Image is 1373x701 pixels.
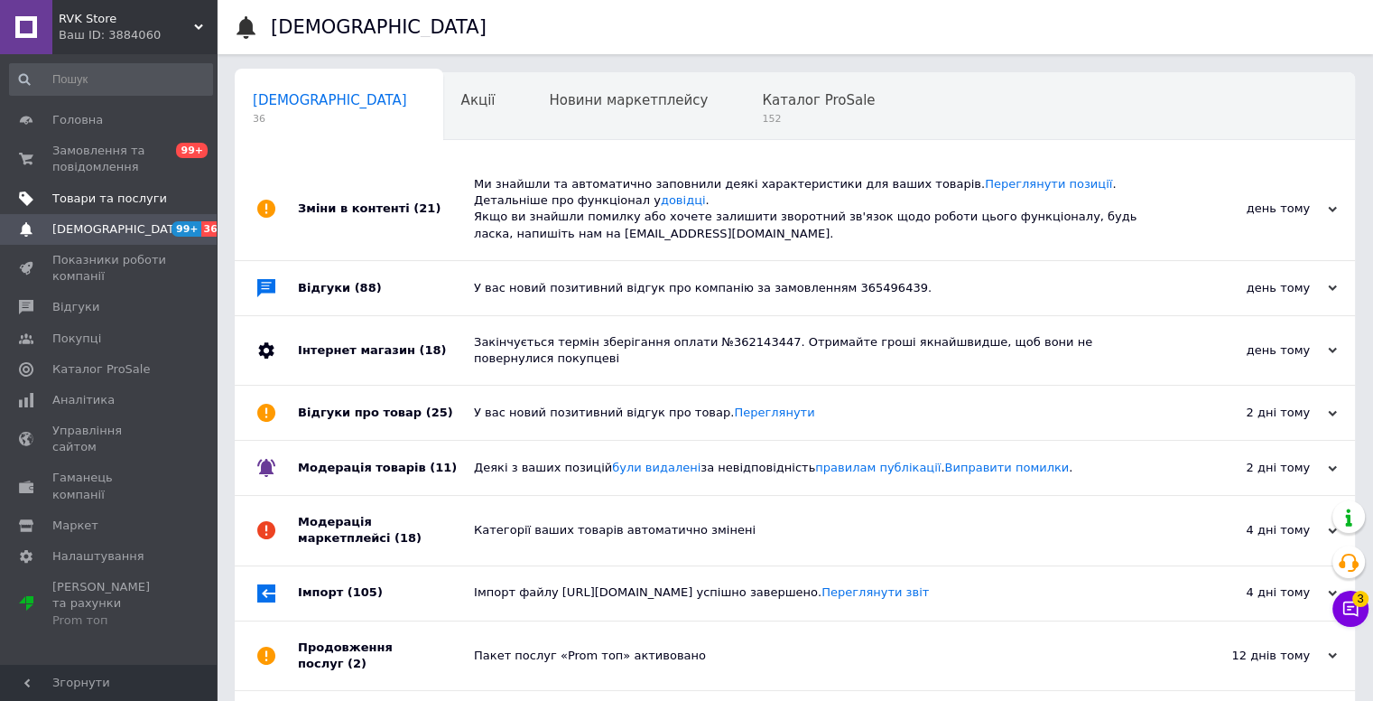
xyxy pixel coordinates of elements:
a: довідці [661,193,706,207]
div: Імпорт [298,566,474,621]
div: Інтернет магазин [298,316,474,385]
a: Переглянути [734,406,814,419]
span: (105) [348,585,383,599]
span: Новини маркетплейсу [549,92,708,108]
input: Пошук [9,63,213,96]
div: Продовження послуг [298,622,474,690]
span: Каталог ProSale [762,92,875,108]
span: (2) [348,657,366,670]
div: 12 днів тому [1156,648,1337,664]
a: були видалені [612,461,700,474]
span: Каталог ProSale [52,361,150,378]
span: Покупці [52,331,101,347]
div: Закінчується термін зберігання оплати №362143447. Отримайте гроші якнайшвидше, щоб вони не поверн... [474,334,1156,367]
span: Налаштування [52,548,144,565]
div: день тому [1156,342,1337,359]
div: день тому [1156,201,1337,217]
span: (18) [419,343,446,357]
a: Переглянути звіт [821,585,929,599]
span: 152 [762,112,875,126]
span: Управління сайтом [52,423,167,455]
div: У вас новий позитивний відгук про компанію за замовленням 365496439. [474,280,1156,296]
span: Акції [461,92,496,108]
span: [DEMOGRAPHIC_DATA] [253,92,407,108]
div: Деякі з ваших позицій за невідповідність . . [474,460,1156,476]
div: Prom топ [52,612,167,629]
button: Чат з покупцем3 [1332,591,1368,627]
span: [DEMOGRAPHIC_DATA] [52,221,186,238]
div: Категорії ваших товарів автоматично змінені [474,522,1156,538]
a: правилам публікації [815,461,941,474]
span: Аналітика [52,392,115,408]
div: 2 дні тому [1156,460,1337,476]
span: Головна [52,112,103,128]
span: Товари та послуги [52,191,167,207]
div: 4 дні тому [1156,584,1337,601]
div: Модерація товарів [298,441,474,495]
span: 3 [1352,591,1368,607]
div: Ваш ID: 3884060 [59,27,217,43]
span: 99+ [176,143,208,158]
span: RVK Store [59,11,194,27]
div: 4 дні тому [1156,522,1337,538]
span: Маркет [52,518,98,534]
span: Показники роботи компанії [52,252,167,285]
span: Замовлення та повідомлення [52,143,167,175]
h1: [DEMOGRAPHIC_DATA] [271,16,487,38]
span: (21) [413,201,441,215]
span: Гаманець компанії [52,470,167,502]
span: (25) [426,406,453,419]
div: Відгуки про товар [298,386,474,440]
div: Відгуки [298,261,474,315]
div: Ми знайшли та автоматично заповнили деякі характеристики для ваших товарів. . Детальніше про функ... [474,176,1156,242]
span: 99+ [172,221,201,237]
div: Модерація маркетплейсі [298,496,474,565]
span: Відгуки [52,299,99,315]
div: У вас новий позитивний відгук про товар. [474,405,1156,421]
a: Виправити помилки [944,461,1069,474]
div: Імпорт файлу [URL][DOMAIN_NAME] успішно завершено. [474,584,1156,601]
a: Переглянути позиції [985,177,1112,191]
span: (88) [355,281,382,294]
span: 36 [253,112,407,126]
span: (11) [430,461,457,474]
div: Пакет послуг «Prom топ» активовано [474,648,1156,664]
div: 2 дні тому [1156,405,1337,421]
div: Зміни в контенті [298,158,474,260]
div: день тому [1156,280,1337,296]
span: (18) [394,531,422,545]
span: [PERSON_NAME] та рахунки [52,579,167,629]
span: 36 [201,221,222,237]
